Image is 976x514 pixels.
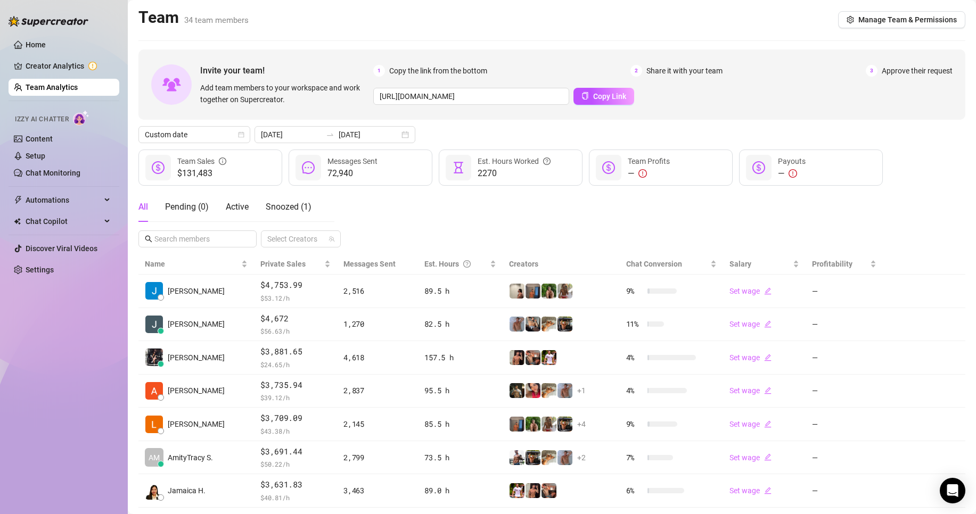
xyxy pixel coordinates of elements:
[424,352,496,363] div: 157.5 h
[806,441,883,475] td: —
[343,352,412,363] div: 4,618
[542,417,556,432] img: Nathaniel
[145,482,163,500] img: Jamaica Hurtado
[626,385,643,396] span: 4 %
[343,418,412,430] div: 2,145
[26,135,53,143] a: Content
[542,483,556,498] img: Osvaldo
[26,244,97,253] a: Discover Viral Videos
[628,167,670,180] div: —
[177,155,226,167] div: Team Sales
[260,312,331,325] span: $4,672
[526,317,540,331] img: George
[26,152,45,160] a: Setup
[168,352,225,363] span: [PERSON_NAME]
[26,40,46,49] a: Home
[238,131,244,138] span: calendar
[557,317,572,331] img: Nathan
[478,155,551,167] div: Est. Hours Worked
[478,167,551,180] span: 2270
[200,64,373,77] span: Invite your team!
[729,453,772,462] a: Set wageedit
[729,386,772,395] a: Set wageedit
[326,130,334,139] span: to
[806,341,883,375] td: —
[630,65,642,77] span: 2
[526,483,540,498] img: Zach
[526,450,540,465] img: Nathan
[326,130,334,139] span: swap-right
[729,486,772,495] a: Set wageedit
[577,385,586,396] span: + 1
[26,266,54,274] a: Settings
[593,92,626,101] span: Copy Link
[138,201,148,213] div: All
[510,350,524,365] img: Zach
[165,201,209,213] div: Pending ( 0 )
[626,418,643,430] span: 9 %
[343,485,412,496] div: 3,463
[626,318,643,330] span: 11 %
[424,452,496,463] div: 73.5 h
[806,474,883,508] td: —
[327,167,378,180] span: 72,940
[343,285,412,297] div: 2,516
[343,260,396,268] span: Messages Sent
[219,155,226,167] span: info-circle
[789,169,797,178] span: exclamation-circle
[260,478,331,491] span: $3,631.83
[510,317,524,331] img: Joey
[424,285,496,297] div: 89.5 h
[26,83,78,92] a: Team Analytics
[26,213,101,230] span: Chat Copilot
[329,236,335,242] span: team
[638,169,647,178] span: exclamation-circle
[145,127,244,143] span: Custom date
[577,418,586,430] span: + 4
[510,284,524,299] img: Ralphy
[866,65,877,77] span: 3
[343,452,412,463] div: 2,799
[557,417,572,432] img: Nathan
[573,88,634,105] button: Copy Link
[73,110,89,126] img: AI Chatter
[260,426,331,436] span: $ 43.38 /h
[26,169,80,177] a: Chat Monitoring
[152,161,165,174] span: dollar-circle
[729,320,772,328] a: Set wageedit
[424,258,488,270] div: Est. Hours
[149,452,160,463] span: AM
[168,318,225,330] span: [PERSON_NAME]
[226,202,249,212] span: Active
[424,385,496,396] div: 95.5 h
[510,383,524,398] img: Tony
[729,353,772,362] a: Set wageedit
[168,418,225,430] span: [PERSON_NAME]
[138,254,254,275] th: Name
[646,65,723,77] span: Share it with your team
[581,92,589,100] span: copy
[626,485,643,496] span: 6 %
[424,485,496,496] div: 89.0 h
[858,15,957,24] span: Manage Team & Permissions
[260,412,331,425] span: $3,709.09
[557,284,572,299] img: Nathaniel
[260,359,331,370] span: $ 24.65 /h
[626,452,643,463] span: 7 %
[557,383,572,398] img: Joey
[764,420,772,428] span: edit
[14,196,22,204] span: thunderbolt
[543,155,551,167] span: question-circle
[542,350,556,365] img: Hector
[626,285,643,297] span: 9 %
[145,382,163,400] img: Adrian Custodio
[602,161,615,174] span: dollar-circle
[343,385,412,396] div: 2,837
[15,114,69,125] span: Izzy AI Chatter
[542,317,556,331] img: Zac
[168,385,225,396] span: [PERSON_NAME]
[628,157,670,165] span: Team Profits
[764,354,772,361] span: edit
[940,478,965,503] div: Open Intercom Messenger
[526,284,540,299] img: Wayne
